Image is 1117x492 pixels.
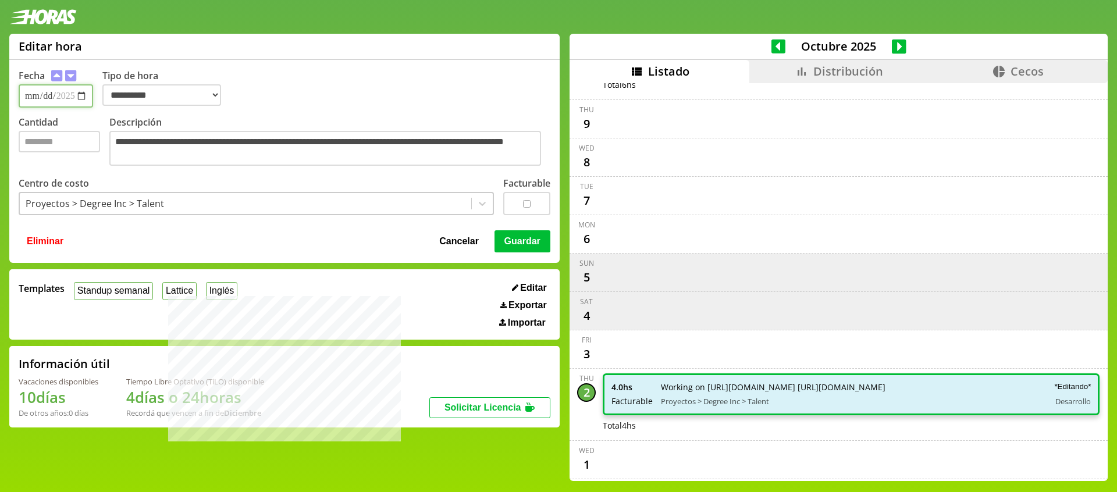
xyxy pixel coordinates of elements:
div: Mon [578,220,595,230]
button: Cancelar [436,230,482,252]
div: 5 [577,268,596,287]
button: Inglés [206,282,237,300]
div: Thu [579,373,594,383]
button: Guardar [495,230,550,252]
label: Facturable [503,177,550,190]
div: Fri [582,335,591,345]
select: Tipo de hora [102,84,221,106]
h1: 4 días o 24 horas [126,387,264,408]
div: 3 [577,345,596,363]
input: Cantidad [19,131,100,152]
textarea: Descripción [109,131,541,166]
span: Templates [19,282,65,295]
div: De otros años: 0 días [19,408,98,418]
div: 8 [577,153,596,172]
div: scrollable content [570,83,1108,479]
button: Standup semanal [74,282,153,300]
div: Wed [579,445,595,455]
h1: 10 días [19,387,98,408]
div: Thu [579,105,594,115]
div: Total 6 hs [603,79,1100,90]
div: Vacaciones disponibles [19,376,98,387]
div: Recordá que vencen a fin de [126,408,264,418]
button: Eliminar [23,230,67,252]
button: Lattice [162,282,197,300]
span: Listado [648,63,689,79]
div: Tue [580,181,593,191]
h2: Información útil [19,356,110,372]
button: Exportar [497,300,550,311]
div: Wed [579,143,595,153]
span: Importar [508,318,546,328]
div: Tiempo Libre Optativo (TiLO) disponible [126,376,264,387]
b: Diciembre [224,408,261,418]
label: Fecha [19,69,45,82]
div: Sun [579,258,594,268]
span: Octubre 2025 [785,38,892,54]
div: 6 [577,230,596,248]
img: logotipo [9,9,77,24]
label: Centro de costo [19,177,89,190]
div: 9 [577,115,596,133]
span: Cecos [1011,63,1044,79]
button: Solicitar Licencia [429,397,550,418]
div: 2 [577,383,596,402]
div: 4 [577,306,596,325]
span: Distribución [813,63,883,79]
div: 1 [577,455,596,474]
h1: Editar hora [19,38,82,54]
span: Editar [520,283,546,293]
div: Proyectos > Degree Inc > Talent [26,197,164,210]
label: Cantidad [19,116,109,169]
label: Tipo de hora [102,69,230,108]
div: 7 [577,191,596,210]
div: Total 4 hs [603,420,1100,431]
button: Editar [508,282,550,294]
span: Exportar [508,300,547,311]
div: Sat [580,297,593,306]
label: Descripción [109,116,550,169]
span: Solicitar Licencia [444,402,521,412]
